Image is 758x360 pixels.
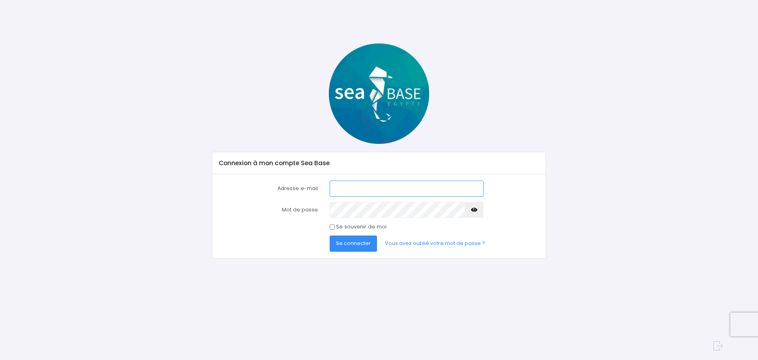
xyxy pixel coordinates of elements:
a: Vous avez oublié votre mot de passe ? [379,236,492,251]
label: Mot de passe [213,202,324,218]
span: Se connecter [336,239,371,247]
label: Se souvenir de moi [336,223,387,231]
button: Se connecter [330,236,377,251]
div: Connexion à mon compte Sea Base [212,152,545,174]
label: Adresse e-mail [213,181,324,196]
